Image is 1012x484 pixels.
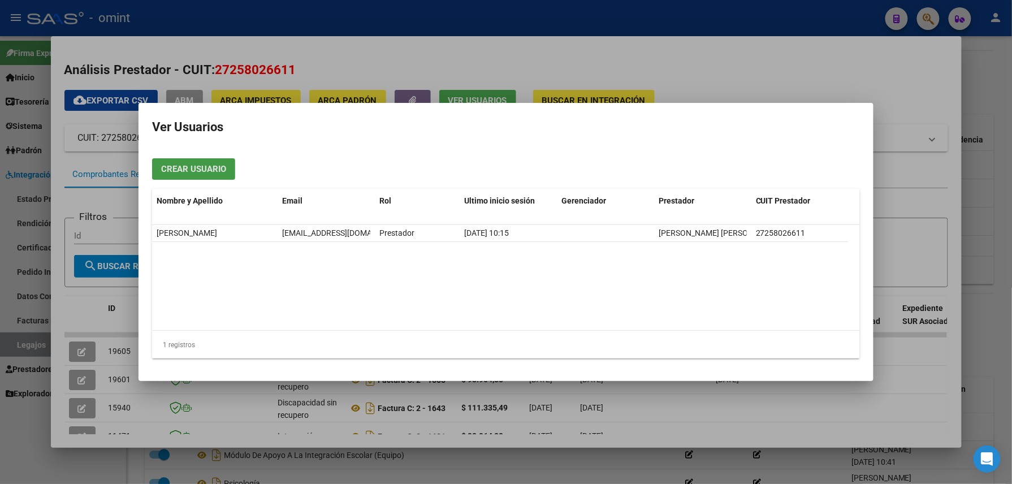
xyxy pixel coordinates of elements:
[152,189,278,213] datatable-header-cell: Nombre y Apellido
[756,196,811,205] span: CUIT Prestador
[460,189,557,213] datatable-header-cell: Ultimo inicio sesión
[557,189,654,213] datatable-header-cell: Gerenciador
[751,189,849,213] datatable-header-cell: CUIT Prestador
[278,189,375,213] datatable-header-cell: Email
[464,228,509,237] span: [DATE] 10:15
[282,228,408,237] span: bianchimarcela@yahoo.com.ar
[375,189,460,213] datatable-header-cell: Rol
[561,196,606,205] span: Gerenciador
[152,116,860,138] h2: Ver Usuarios
[379,228,414,237] span: Prestador
[974,446,1001,473] div: Open Intercom Messenger
[464,196,535,205] span: Ultimo inicio sesión
[756,228,806,237] span: 27258026611
[659,228,781,237] span: [PERSON_NAME] [PERSON_NAME]
[157,228,217,237] span: [PERSON_NAME]
[379,196,391,205] span: Rol
[152,331,860,359] div: 1 registros
[659,196,694,205] span: Prestador
[282,196,302,205] span: Email
[161,165,226,175] span: Crear Usuario
[157,196,223,205] span: Nombre y Apellido
[152,158,235,179] button: Crear Usuario
[654,189,751,213] datatable-header-cell: Prestador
